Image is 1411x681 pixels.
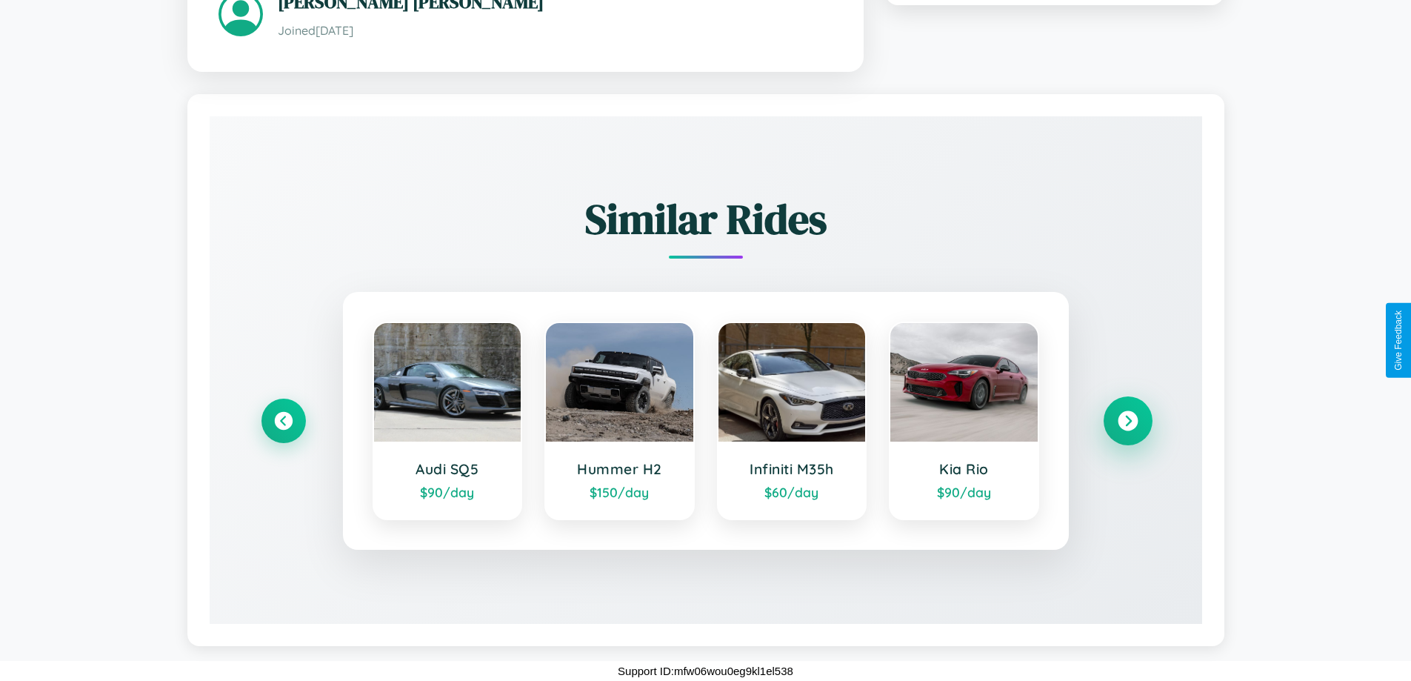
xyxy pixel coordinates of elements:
[373,322,523,520] a: Audi SQ5$90/day
[733,460,851,478] h3: Infiniti M35h
[733,484,851,500] div: $ 60 /day
[389,484,507,500] div: $ 90 /day
[389,460,507,478] h3: Audi SQ5
[717,322,867,520] a: Infiniti M35h$60/day
[278,20,833,41] p: Joined [DATE]
[561,484,678,500] div: $ 150 /day
[905,460,1023,478] h3: Kia Rio
[618,661,793,681] p: Support ID: mfw06wou0eg9kl1el538
[261,190,1150,248] h2: Similar Rides
[905,484,1023,500] div: $ 90 /day
[561,460,678,478] h3: Hummer H2
[1393,310,1404,371] div: Give Feedback
[544,322,695,520] a: Hummer H2$150/day
[889,322,1039,520] a: Kia Rio$90/day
